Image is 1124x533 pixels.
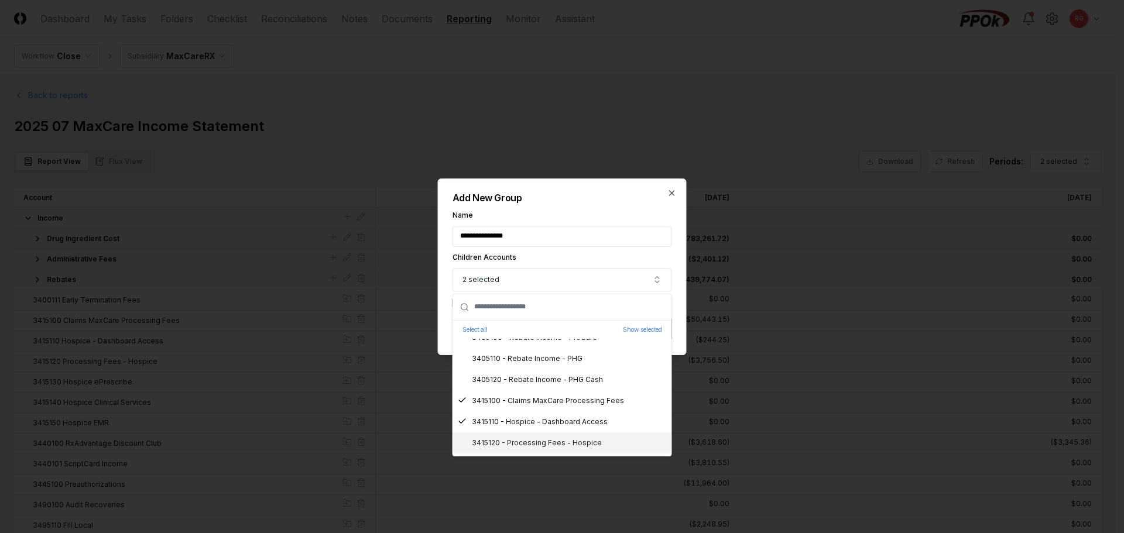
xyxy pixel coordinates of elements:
button: Show selected [623,325,662,334]
button: Select all [462,325,488,334]
div: 3405110 - Rebate Income - PHG [458,353,582,364]
div: 3415120 - Processing Fees - Hospice [458,438,602,448]
h2: Add New Group [453,193,672,202]
div: 3415100 - Claims MaxCare Processing Fees [458,396,624,406]
div: 3415110 - Hospice - Dashboard Access [458,417,608,427]
span: 2 selected [462,274,499,285]
label: Name [453,212,672,219]
label: Children Accounts [453,254,672,261]
div: Suggestions [453,339,671,456]
div: 3405120 - Rebate Income - PHG Cash [458,374,603,385]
